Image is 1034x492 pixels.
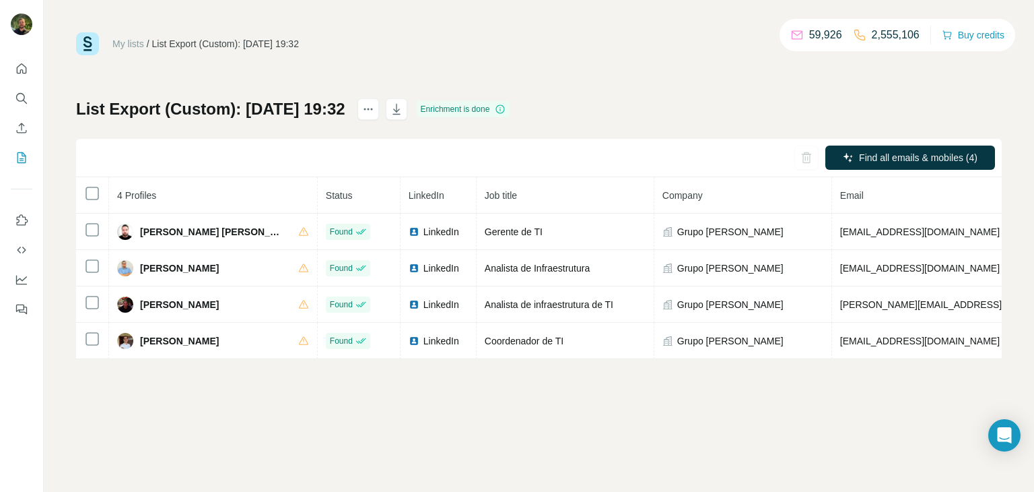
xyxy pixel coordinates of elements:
[423,298,459,311] span: LinkedIn
[330,262,353,274] span: Found
[140,225,285,239] span: [PERSON_NAME] [PERSON_NAME]
[326,190,353,201] span: Status
[147,37,149,51] li: /
[11,146,32,170] button: My lists
[677,262,784,275] span: Grupo [PERSON_NAME]
[11,238,32,262] button: Use Surfe API
[117,333,133,349] img: Avatar
[11,57,32,81] button: Quick start
[840,226,1000,237] span: [EMAIL_ADDRESS][DOMAIN_NAME]
[11,86,32,111] button: Search
[409,299,419,310] img: LinkedIn logo
[423,225,459,239] span: LinkedIn
[485,190,517,201] span: Job title
[117,297,133,313] img: Avatar
[409,336,419,346] img: LinkedIn logo
[152,37,299,51] div: List Export (Custom): [DATE] 19:32
[76,98,345,120] h1: List Export (Custom): [DATE] 19:32
[117,190,156,201] span: 4 Profiles
[840,263,1000,274] span: [EMAIL_ADDRESS][DOMAIN_NAME]
[330,299,353,311] span: Found
[825,146,995,170] button: Find all emails & mobiles (4)
[423,334,459,348] span: LinkedIn
[409,263,419,274] img: LinkedIn logo
[11,116,32,140] button: Enrich CSV
[485,336,563,346] span: Coordenador de TI
[140,334,219,348] span: [PERSON_NAME]
[11,297,32,321] button: Feedback
[840,336,1000,346] span: [EMAIL_ADDRESS][DOMAIN_NAME]
[840,190,864,201] span: Email
[117,224,133,240] img: Avatar
[809,27,842,43] p: 59,926
[330,226,353,238] span: Found
[485,299,613,310] span: Analista de infraestrutura de TI
[140,262,219,275] span: [PERSON_NAME]
[485,226,543,237] span: Gerente de TI
[662,190,703,201] span: Company
[872,27,920,43] p: 2,555,106
[677,298,784,311] span: Grupo [PERSON_NAME]
[140,298,219,311] span: [PERSON_NAME]
[988,419,1021,452] div: Open Intercom Messenger
[11,208,32,233] button: Use Surfe on LinkedIn
[677,334,784,348] span: Grupo [PERSON_NAME]
[423,262,459,275] span: LinkedIn
[409,226,419,237] img: LinkedIn logo
[11,13,32,35] img: Avatar
[942,26,1004,44] button: Buy credits
[859,151,977,164] span: Find all emails & mobiles (4)
[409,190,444,201] span: LinkedIn
[357,98,379,120] button: actions
[76,32,99,55] img: Surfe Logo
[330,335,353,347] span: Found
[112,38,144,49] a: My lists
[485,263,590,274] span: Analista de Infraestrutura
[11,268,32,292] button: Dashboard
[417,101,510,117] div: Enrichment is done
[117,260,133,276] img: Avatar
[677,225,784,239] span: Grupo [PERSON_NAME]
